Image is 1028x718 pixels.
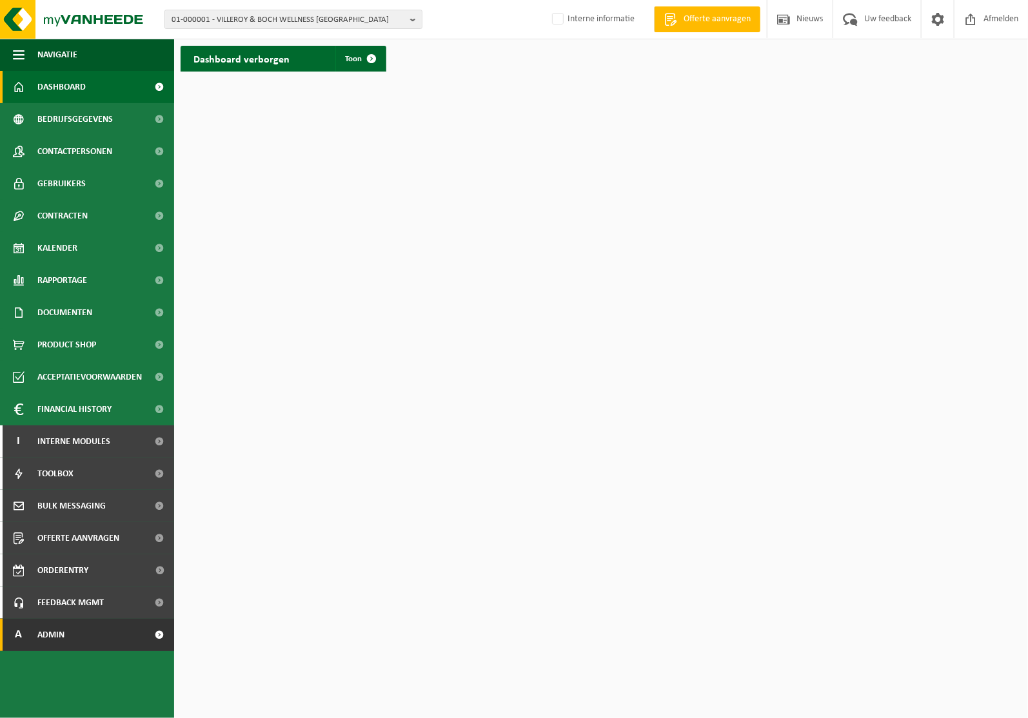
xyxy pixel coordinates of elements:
[37,490,106,522] span: Bulk Messaging
[37,425,110,458] span: Interne modules
[13,425,25,458] span: I
[13,619,25,651] span: A
[37,39,77,71] span: Navigatie
[37,296,92,329] span: Documenten
[37,329,96,361] span: Product Shop
[346,55,362,63] span: Toon
[680,13,754,26] span: Offerte aanvragen
[37,103,113,135] span: Bedrijfsgegevens
[181,46,302,71] h2: Dashboard verborgen
[37,619,64,651] span: Admin
[37,522,119,554] span: Offerte aanvragen
[37,168,86,200] span: Gebruikers
[37,554,146,587] span: Orderentry Goedkeuring
[549,10,635,29] label: Interne informatie
[335,46,385,72] a: Toon
[172,10,405,30] span: 01-000001 - VILLEROY & BOCH WELLNESS [GEOGRAPHIC_DATA]
[37,135,112,168] span: Contactpersonen
[37,361,142,393] span: Acceptatievoorwaarden
[37,232,77,264] span: Kalender
[37,200,88,232] span: Contracten
[654,6,760,32] a: Offerte aanvragen
[37,458,74,490] span: Toolbox
[37,587,104,619] span: Feedback MGMT
[164,10,422,29] button: 01-000001 - VILLEROY & BOCH WELLNESS [GEOGRAPHIC_DATA]
[37,71,86,103] span: Dashboard
[37,264,87,296] span: Rapportage
[37,393,112,425] span: Financial History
